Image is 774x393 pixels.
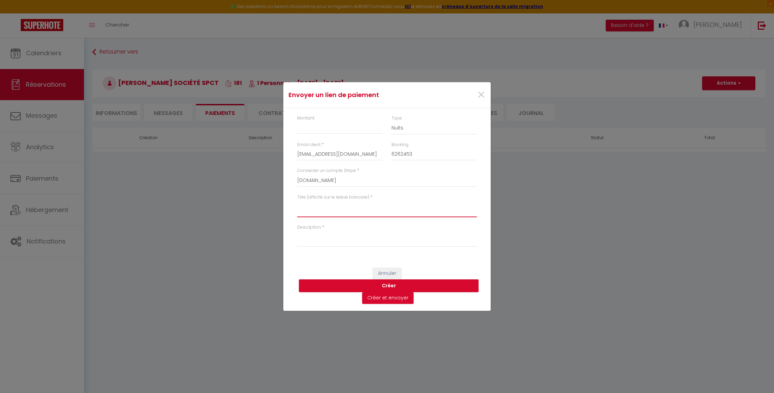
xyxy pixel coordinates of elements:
label: Type [391,115,402,122]
button: Ouvrir le widget de chat LiveChat [6,3,26,23]
span: × [477,85,485,105]
label: Booking [391,142,408,148]
button: Annuler [373,268,402,279]
label: Titre (affiché sur le relevé bancaire) [297,194,369,201]
label: Description [297,224,321,231]
label: Connecter un compte Stripe [297,167,356,174]
button: Close [477,88,485,103]
label: Montant [297,115,314,122]
button: Créer [299,279,479,293]
button: Créer et envoyer [362,292,414,304]
h4: Envoyer un lien de paiement [289,90,417,100]
label: Email client [297,142,321,148]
